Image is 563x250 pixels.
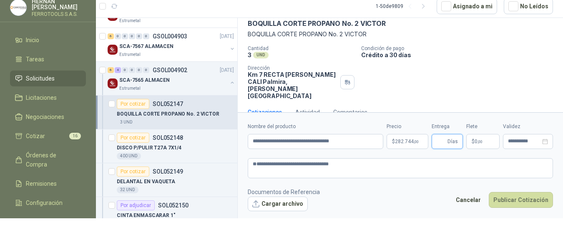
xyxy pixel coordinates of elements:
[117,187,138,193] div: 32 UND
[489,192,553,208] button: Publicar Cotización
[503,123,553,131] label: Validez
[117,212,176,220] p: CINTA ENMASCARAR 1"
[432,123,463,131] label: Entrega
[153,135,183,141] p: SOL052148
[143,33,149,39] div: 0
[333,108,367,117] div: Comentarios
[119,85,141,92] p: Estrumetal
[119,43,173,51] p: SCA-7567 ALAMACEN
[96,96,237,129] a: Por cotizarSOL052147BOQUILLA CORTE PROPANO No. 2 VICTOR3 UND
[96,197,237,231] a: Por adjudicarSOL052150CINTA ENMASCARAR 1"
[414,139,419,144] span: ,00
[108,45,118,55] img: Company Logo
[10,109,86,125] a: Negociaciones
[10,195,86,211] a: Configuración
[26,35,39,45] span: Inicio
[108,78,118,88] img: Company Logo
[153,33,187,39] p: GSOL004903
[248,187,320,197] p: Documentos de Referencia
[26,93,57,102] span: Licitaciones
[117,144,181,152] p: DISCO P/PULIR T27A 7X1/4
[295,108,320,117] div: Actividad
[122,33,128,39] div: 0
[248,19,386,28] p: BOQUILLA CORTE PROPANO No. 2 VICTOR
[108,33,114,39] div: 6
[69,133,81,139] span: 16
[26,198,63,207] span: Configuración
[248,30,553,39] p: BOQUILLA CORTE PROPANO No. 2 VICTOR
[117,200,155,210] div: Por adjudicar
[108,67,114,73] div: 6
[119,51,141,58] p: Estrumetal
[117,178,175,186] p: DELANTAL EN VAQUETA
[248,65,337,71] p: Dirección
[153,101,183,107] p: SOL052147
[248,51,251,58] p: 3
[26,131,45,141] span: Cotizar
[10,90,86,106] a: Licitaciones
[26,179,57,188] span: Remisiones
[10,128,86,144] a: Cotizar16
[248,71,337,99] p: Km 7 RECTA [PERSON_NAME] CALI Palmira , [PERSON_NAME][GEOGRAPHIC_DATA]
[10,51,86,67] a: Tareas
[447,134,458,149] span: Días
[466,134,500,149] p: $ 0,00
[361,45,560,51] p: Condición de pago
[122,67,128,73] div: 0
[26,74,55,83] span: Solicitudes
[26,151,78,169] span: Órdenes de Compra
[361,51,560,58] p: Crédito a 30 días
[96,163,237,197] a: Por cotizarSOL052149DELANTAL EN VAQUETA32 UND
[478,139,483,144] span: ,00
[117,133,149,143] div: Por cotizar
[451,192,485,208] button: Cancelar
[129,33,135,39] div: 0
[136,67,142,73] div: 0
[26,217,73,227] span: Manuales y ayuda
[10,71,86,86] a: Solicitudes
[10,32,86,48] a: Inicio
[115,33,121,39] div: 0
[136,33,142,39] div: 0
[387,123,428,131] label: Precio
[96,129,237,163] a: Por cotizarSOL052148DISCO P/PULIR T27A 7X1/4400 UND
[10,147,86,172] a: Órdenes de Compra
[119,18,141,24] p: Estrumetal
[129,67,135,73] div: 0
[117,153,141,159] div: 400 UND
[248,45,354,51] p: Cantidad
[248,123,383,131] label: Nombre del producto
[115,67,121,73] div: 4
[475,139,483,144] span: 0
[32,12,86,17] p: FERROTOOLS S.A.S.
[472,139,475,144] span: $
[158,202,189,208] p: SOL052150
[119,76,170,84] p: SCA-7565 ALMACEN
[26,55,44,64] span: Tareas
[117,119,136,126] div: 3 UND
[387,134,428,149] p: $282.744,00
[117,110,219,118] p: BOQUILLA CORTE PROPANO No. 2 VICTOR
[220,33,234,40] p: [DATE]
[108,65,236,92] a: 6 4 0 0 0 0 GSOL004902[DATE] Company LogoSCA-7565 ALMACENEstrumetal
[248,197,308,212] button: Cargar archivo
[108,31,236,58] a: 6 0 0 0 0 0 GSOL004903[DATE] Company LogoSCA-7567 ALAMACENEstrumetal
[26,112,64,121] span: Negociaciones
[10,214,86,230] a: Manuales y ayuda
[153,169,183,174] p: SOL052149
[143,67,149,73] div: 0
[395,139,419,144] span: 282.744
[153,67,187,73] p: GSOL004902
[10,176,86,192] a: Remisiones
[466,123,500,131] label: Flete
[220,66,234,74] p: [DATE]
[253,52,269,58] div: UND
[248,108,282,117] div: Cotizaciones
[117,167,149,177] div: Por cotizar
[117,99,149,109] div: Por cotizar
